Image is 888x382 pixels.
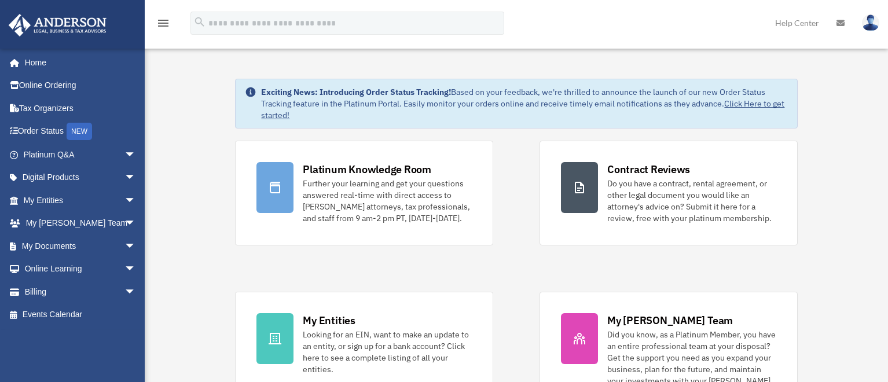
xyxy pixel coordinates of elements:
[261,86,787,121] div: Based on your feedback, we're thrilled to announce the launch of our new Order Status Tracking fe...
[8,51,148,74] a: Home
[540,141,798,245] a: Contract Reviews Do you have a contract, rental agreement, or other legal document you would like...
[8,212,153,235] a: My [PERSON_NAME] Teamarrow_drop_down
[156,20,170,30] a: menu
[8,303,153,326] a: Events Calendar
[5,14,110,36] img: Anderson Advisors Platinum Portal
[124,166,148,190] span: arrow_drop_down
[8,234,153,258] a: My Documentsarrow_drop_down
[8,189,153,212] a: My Entitiesarrow_drop_down
[8,166,153,189] a: Digital Productsarrow_drop_down
[607,178,776,224] div: Do you have a contract, rental agreement, or other legal document you would like an attorney's ad...
[67,123,92,140] div: NEW
[862,14,879,31] img: User Pic
[261,87,451,97] strong: Exciting News: Introducing Order Status Tracking!
[261,98,784,120] a: Click Here to get started!
[303,313,355,328] div: My Entities
[156,16,170,30] i: menu
[303,329,472,375] div: Looking for an EIN, want to make an update to an entity, or sign up for a bank account? Click her...
[193,16,206,28] i: search
[235,141,493,245] a: Platinum Knowledge Room Further your learning and get your questions answered real-time with dire...
[303,162,431,177] div: Platinum Knowledge Room
[8,258,153,281] a: Online Learningarrow_drop_down
[124,189,148,212] span: arrow_drop_down
[124,280,148,304] span: arrow_drop_down
[607,162,690,177] div: Contract Reviews
[607,313,733,328] div: My [PERSON_NAME] Team
[124,234,148,258] span: arrow_drop_down
[124,143,148,167] span: arrow_drop_down
[8,74,153,97] a: Online Ordering
[8,120,153,144] a: Order StatusNEW
[8,280,153,303] a: Billingarrow_drop_down
[8,143,153,166] a: Platinum Q&Aarrow_drop_down
[303,178,472,224] div: Further your learning and get your questions answered real-time with direct access to [PERSON_NAM...
[8,97,153,120] a: Tax Organizers
[124,258,148,281] span: arrow_drop_down
[124,212,148,236] span: arrow_drop_down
